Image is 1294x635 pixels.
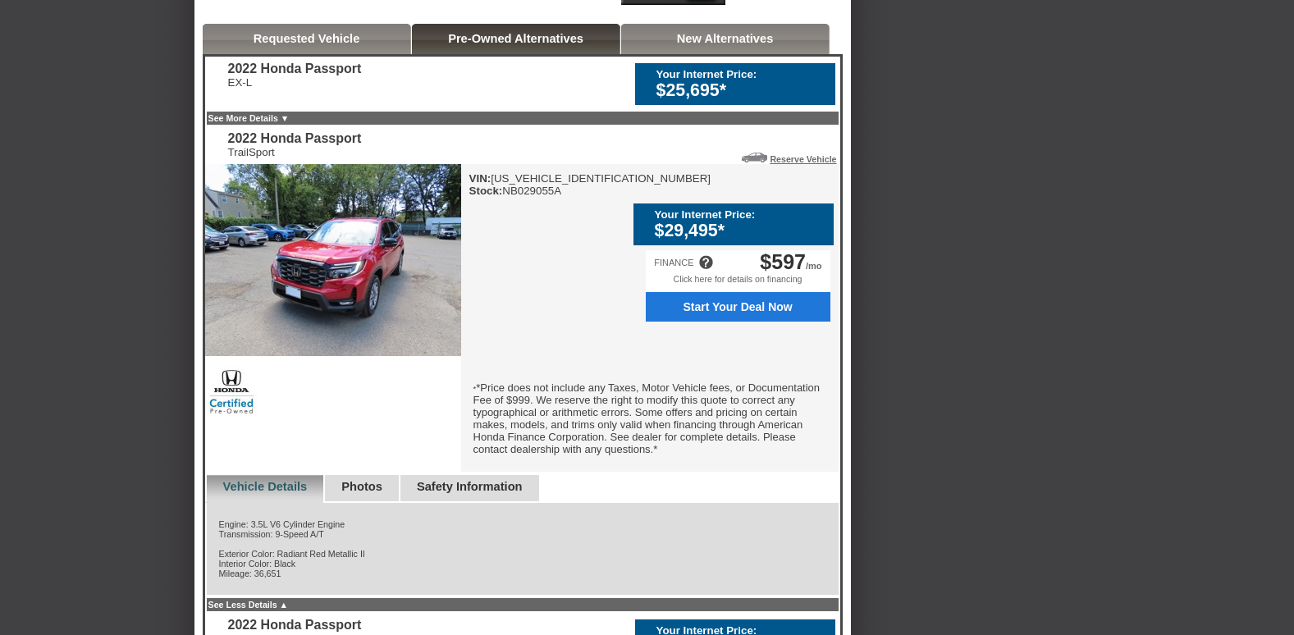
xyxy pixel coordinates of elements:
img: 2022 Honda Passport [205,164,461,356]
a: Vehicle Details [223,480,308,493]
div: Your Internet Price: [655,208,825,221]
div: Your Internet Price: [656,68,827,80]
div: 2022 Honda Passport [228,131,362,146]
a: See Less Details ▲ [208,600,289,610]
div: Engine: 3.5L V6 Cylinder Engine Transmission: 9-Speed A/T Exterior Color: Radiant Red Metallic II... [205,503,840,596]
b: Stock: [469,185,503,197]
a: Reserve Vehicle [770,154,836,164]
b: VIN: [469,172,492,185]
a: See More Details ▼ [208,113,290,123]
span: Start Your Deal Now [655,300,821,313]
div: 2022 Honda Passport [228,618,362,633]
div: $29,495* [655,221,825,241]
img: Icon_ReserveVehicleCar.png [742,153,767,162]
div: [US_VEHICLE_IDENTIFICATION_NUMBER] NB029055A [469,172,711,197]
div: $25,695* [656,80,827,101]
span: $597 [760,250,806,273]
div: TrailSport [228,146,362,158]
div: Click here for details on financing [646,274,830,292]
img: Certified Pre-Owned Honda [205,367,258,416]
a: Pre-Owned Alternatives [448,32,583,45]
div: FINANCE [654,258,693,267]
div: EX-L [228,76,362,89]
a: Photos [341,480,382,493]
div: 2022 Honda Passport [228,62,362,76]
a: Safety Information [417,480,523,493]
font: *Price does not include any Taxes, Motor Vehicle fees, or Documentation Fee of $999. We reserve t... [473,381,821,455]
a: Requested Vehicle [254,32,360,45]
div: /mo [760,250,821,274]
a: New Alternatives [677,32,774,45]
